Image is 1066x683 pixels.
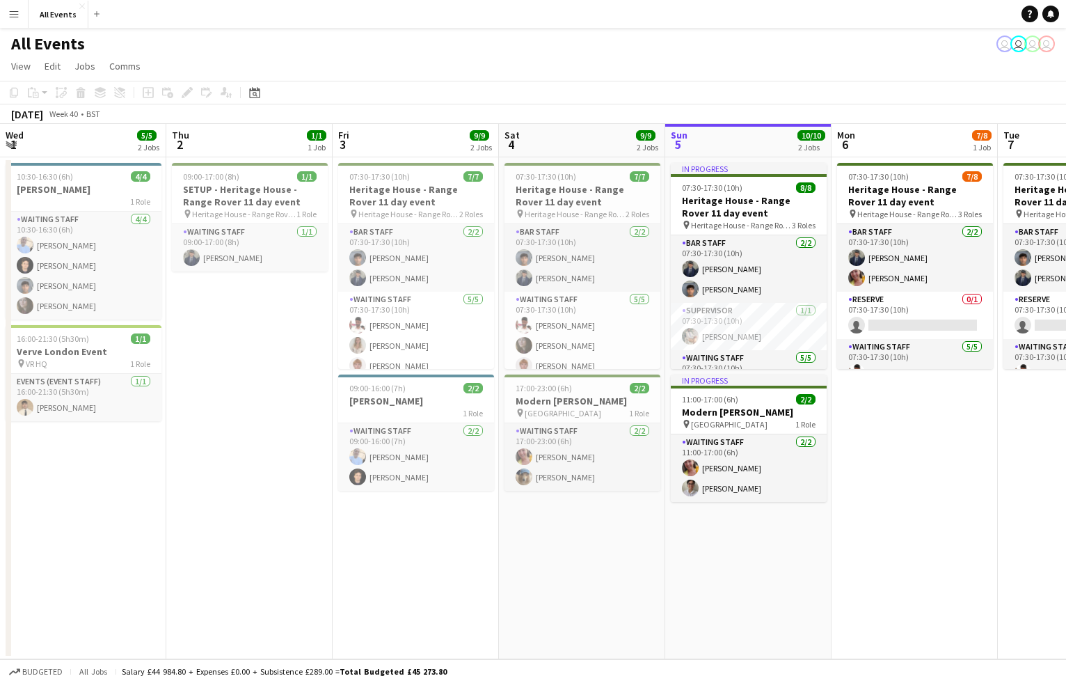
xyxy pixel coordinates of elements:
[11,33,85,54] h1: All Events
[671,434,827,502] app-card-role: Waiting Staff2/211:00-17:00 (6h)[PERSON_NAME][PERSON_NAME]
[338,129,349,141] span: Fri
[26,359,47,369] span: VR HQ
[172,129,189,141] span: Thu
[525,209,626,219] span: Heritage House - Range Rover 11 day event
[837,129,855,141] span: Mon
[336,136,349,152] span: 3
[504,163,660,369] app-job-card: 07:30-17:30 (10h)7/7Heritage House - Range Rover 11 day event Heritage House - Range Rover 11 day...
[796,182,816,193] span: 8/8
[172,163,328,272] div: 09:00-17:00 (8h)1/1SETUP - Heritage House - Range Rover 11 day event Heritage House - Range Rover...
[671,375,827,502] app-job-card: In progress11:00-17:00 (6h)2/2Modern [PERSON_NAME] [GEOGRAPHIC_DATA]1 RoleWaiting Staff2/211:00-1...
[77,666,110,677] span: All jobs
[835,136,855,152] span: 6
[837,224,993,292] app-card-role: Bar Staff2/207:30-17:30 (10h)[PERSON_NAME][PERSON_NAME]
[972,130,992,141] span: 7/8
[86,109,100,119] div: BST
[22,667,63,677] span: Budgeted
[671,350,827,478] app-card-role: Waiting Staff5/507:30-17:30 (10h)
[338,375,494,491] app-job-card: 09:00-16:00 (7h)2/2[PERSON_NAME]1 RoleWaiting Staff2/209:00-16:00 (7h)[PERSON_NAME][PERSON_NAME]
[1003,129,1019,141] span: Tue
[525,408,601,418] span: [GEOGRAPHIC_DATA]
[338,163,494,369] app-job-card: 07:30-17:30 (10h)7/7Heritage House - Range Rover 11 day event Heritage House - Range Rover 11 day...
[629,408,649,418] span: 1 Role
[630,171,649,182] span: 7/7
[69,57,101,75] a: Jobs
[463,171,483,182] span: 7/7
[6,57,36,75] a: View
[504,375,660,491] div: 17:00-23:00 (6h)2/2Modern [PERSON_NAME] [GEOGRAPHIC_DATA]1 RoleWaiting Staff2/217:00-23:00 (6h)[P...
[6,129,24,141] span: Wed
[183,171,239,182] span: 09:00-17:00 (8h)
[504,292,660,420] app-card-role: Waiting Staff5/507:30-17:30 (10h)[PERSON_NAME][PERSON_NAME][PERSON_NAME]
[504,395,660,407] h3: Modern [PERSON_NAME]
[637,142,658,152] div: 2 Jobs
[297,171,317,182] span: 1/1
[3,136,24,152] span: 1
[6,212,161,320] app-card-role: Waiting Staff4/410:30-16:30 (6h)[PERSON_NAME][PERSON_NAME][PERSON_NAME][PERSON_NAME]
[671,194,827,219] h3: Heritage House - Range Rover 11 day event
[130,196,150,207] span: 1 Role
[671,303,827,350] app-card-role: Supervisor1/107:30-17:30 (10h)[PERSON_NAME]
[349,171,410,182] span: 07:30-17:30 (10h)
[17,333,89,344] span: 16:00-21:30 (5h30m)
[837,292,993,339] app-card-role: Reserve0/107:30-17:30 (10h)
[45,60,61,72] span: Edit
[837,183,993,208] h3: Heritage House - Range Rover 11 day event
[470,142,492,152] div: 2 Jobs
[671,375,827,386] div: In progress
[857,209,958,219] span: Heritage House - Range Rover 11 day event
[104,57,146,75] a: Comms
[138,142,159,152] div: 2 Jobs
[349,383,406,393] span: 09:00-16:00 (7h)
[626,209,649,219] span: 2 Roles
[636,130,655,141] span: 9/9
[338,183,494,208] h3: Heritage House - Range Rover 11 day event
[338,395,494,407] h3: [PERSON_NAME]
[338,292,494,420] app-card-role: Waiting Staff5/507:30-17:30 (10h)[PERSON_NAME][PERSON_NAME][PERSON_NAME]
[131,333,150,344] span: 1/1
[358,209,459,219] span: Heritage House - Range Rover 11 day event
[137,130,157,141] span: 5/5
[338,423,494,491] app-card-role: Waiting Staff2/209:00-16:00 (7h)[PERSON_NAME][PERSON_NAME]
[6,163,161,320] app-job-card: 10:30-16:30 (6h)4/4[PERSON_NAME]1 RoleWaiting Staff4/410:30-16:30 (6h)[PERSON_NAME][PERSON_NAME][...
[848,171,909,182] span: 07:30-17:30 (10h)
[459,209,483,219] span: 2 Roles
[671,406,827,418] h3: Modern [PERSON_NAME]
[1001,136,1019,152] span: 7
[29,1,88,28] button: All Events
[962,171,982,182] span: 7/8
[669,136,687,152] span: 5
[837,163,993,369] app-job-card: 07:30-17:30 (10h)7/8Heritage House - Range Rover 11 day event Heritage House - Range Rover 11 day...
[172,183,328,208] h3: SETUP - Heritage House - Range Rover 11 day event
[796,394,816,405] span: 2/2
[682,394,738,405] span: 11:00-17:00 (6h)
[958,209,982,219] span: 3 Roles
[1038,36,1055,52] app-user-avatar: Nathan Wong
[6,345,161,358] h3: Verve London Event
[1024,36,1041,52] app-user-avatar: Nathan Wong
[109,60,141,72] span: Comms
[671,163,827,369] app-job-card: In progress07:30-17:30 (10h)8/8Heritage House - Range Rover 11 day event Heritage House - Range R...
[6,374,161,421] app-card-role: Events (Event Staff)1/116:00-21:30 (5h30m)[PERSON_NAME]
[798,142,825,152] div: 2 Jobs
[470,130,489,141] span: 9/9
[11,107,43,121] div: [DATE]
[516,171,576,182] span: 07:30-17:30 (10h)
[74,60,95,72] span: Jobs
[17,171,73,182] span: 10:30-16:30 (6h)
[172,224,328,272] app-card-role: Waiting Staff1/109:00-17:00 (8h)[PERSON_NAME]
[131,171,150,182] span: 4/4
[308,142,326,152] div: 1 Job
[122,666,447,677] div: Salary £44 984.80 + Expenses £0.00 + Subsistence £289.00 =
[795,419,816,430] span: 1 Role
[170,136,189,152] span: 2
[792,220,816,230] span: 3 Roles
[1010,36,1027,52] app-user-avatar: Nathan Wong
[502,136,520,152] span: 4
[6,325,161,421] app-job-card: 16:00-21:30 (5h30m)1/1Verve London Event VR HQ1 RoleEvents (Event Staff)1/116:00-21:30 (5h30m)[PE...
[46,109,81,119] span: Week 40
[463,383,483,393] span: 2/2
